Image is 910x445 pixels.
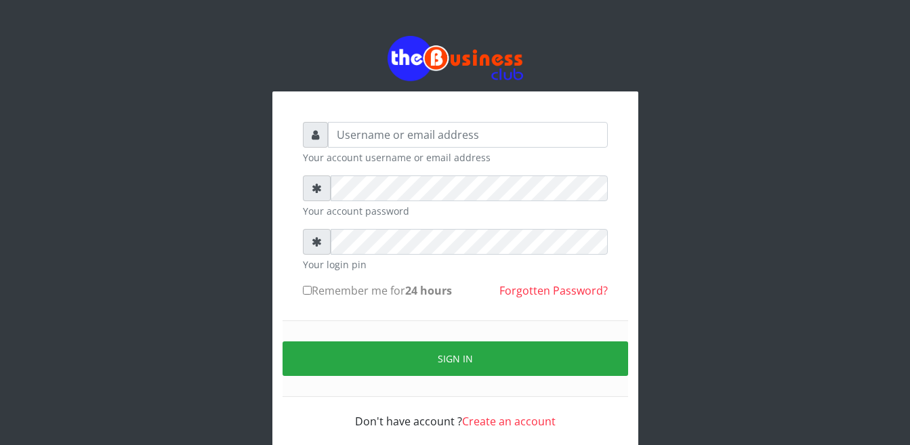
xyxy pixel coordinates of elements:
[328,122,608,148] input: Username or email address
[303,397,608,429] div: Don't have account ?
[303,204,608,218] small: Your account password
[303,282,452,299] label: Remember me for
[462,414,556,429] a: Create an account
[303,150,608,165] small: Your account username or email address
[499,283,608,298] a: Forgotten Password?
[303,286,312,295] input: Remember me for24 hours
[405,283,452,298] b: 24 hours
[283,341,628,376] button: Sign in
[303,257,608,272] small: Your login pin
